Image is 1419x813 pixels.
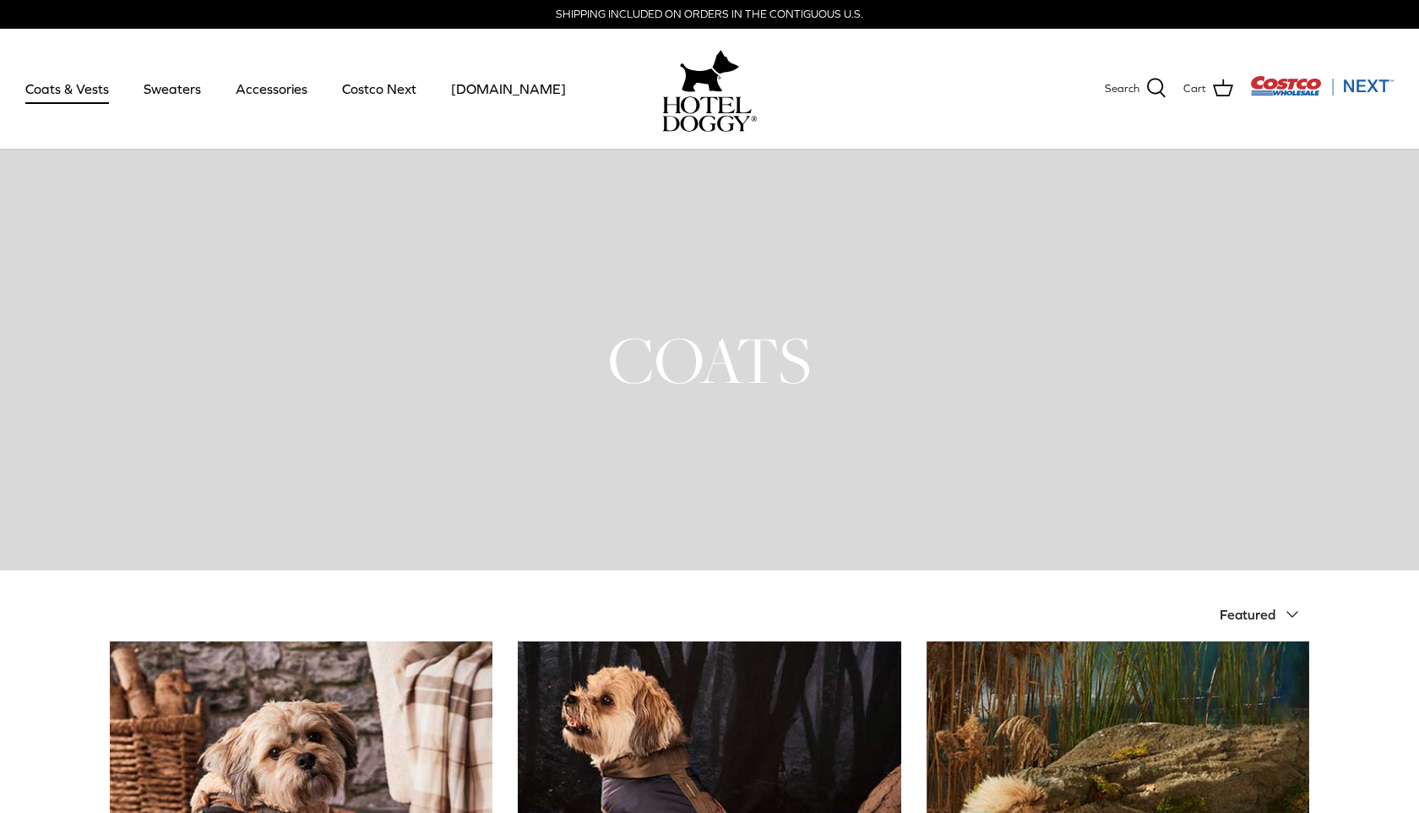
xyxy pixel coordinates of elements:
a: Search [1105,78,1166,100]
a: Coats & Vests [10,60,124,117]
a: [DOMAIN_NAME] [436,60,581,117]
a: Cart [1183,78,1233,100]
a: Visit Costco Next [1250,86,1394,99]
span: Featured [1220,607,1275,622]
button: Featured [1220,596,1309,633]
span: Search [1105,80,1139,98]
span: Cart [1183,80,1206,98]
img: hoteldoggycom [662,96,757,132]
a: Accessories [220,60,323,117]
img: Costco Next [1250,75,1394,96]
img: hoteldoggy.com [680,46,739,96]
a: Sweaters [128,60,216,117]
h1: COATS [110,319,1309,401]
a: hoteldoggy.com hoteldoggycom [662,46,757,132]
a: Costco Next [327,60,432,117]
